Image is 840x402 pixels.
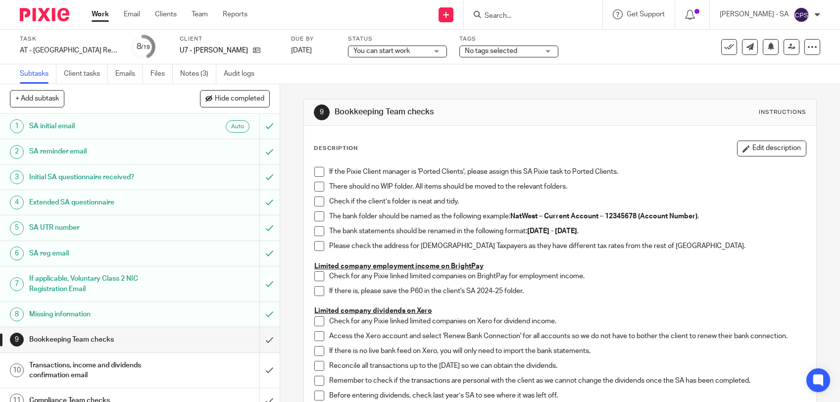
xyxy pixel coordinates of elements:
[180,35,279,43] label: Client
[314,307,432,314] u: Limited company dividends on Xero
[29,307,176,322] h1: Missing information
[29,332,176,347] h1: Bookkeeping Team checks
[226,120,249,133] div: Auto
[200,90,270,107] button: Hide completed
[10,333,24,347] div: 9
[29,195,176,210] h1: Extended SA questionnaire
[329,211,806,221] p: The bank folder should be named as the following example: .
[759,108,806,116] div: Instructions
[10,196,24,209] div: 4
[180,46,248,55] p: U7 - [PERSON_NAME]
[329,286,806,296] p: If there is, please save the P60 in the client's SA 2024-25 folder.
[29,119,176,134] h1: SA initial email
[291,35,336,43] label: Due by
[10,307,24,321] div: 8
[329,391,806,401] p: Before entering dividends, check last year’s SA to see where it was left off.
[20,64,56,84] a: Subtasks
[10,363,24,377] div: 10
[465,48,517,54] span: No tags selected
[335,107,581,117] h1: Bookkeeping Team checks
[180,64,216,84] a: Notes (3)
[329,316,806,326] p: Check for any Pixie linked limited companies on Xero for dividend income.
[329,167,806,177] p: If the Pixie Client manager is 'Ported Clients', please assign this SA Pixie task to Ported Clients.
[329,361,806,371] p: Reconcile all transactions up to the [DATE] so we can obtain the dividends.
[20,46,119,55] div: AT - SA Return - PE 05-04-2025
[329,226,806,236] p: The bank statements should be renamed in the following format: .
[20,8,69,21] img: Pixie
[29,271,176,297] h1: If applicable, Voluntary Class 2 NIC Registration Email
[720,9,789,19] p: [PERSON_NAME] - SA
[314,104,330,120] div: 9
[137,41,150,52] div: 8
[10,170,24,184] div: 3
[329,271,806,281] p: Check for any Pixie linked limited companies on BrightPay for employment income.
[92,9,109,19] a: Work
[29,358,176,383] h1: Transactions, income and dividends confirmation email
[10,119,24,133] div: 1
[29,144,176,159] h1: SA reminder email
[484,12,573,21] input: Search
[215,95,264,103] span: Hide completed
[29,170,176,185] h1: Initial SA questionnaire received?
[329,346,806,356] p: If there is no live bank feed on Xero, you will only need to import the bank statements.
[29,220,176,235] h1: SA UTR number
[329,376,806,386] p: Remember to check if the transactions are personal with the client as we cannot change the divide...
[150,64,173,84] a: Files
[10,221,24,235] div: 5
[20,46,119,55] div: AT - [GEOGRAPHIC_DATA] Return - PE [DATE]
[10,277,24,291] div: 7
[29,246,176,261] h1: SA reg email
[291,47,312,54] span: [DATE]
[124,9,140,19] a: Email
[10,145,24,159] div: 2
[348,35,447,43] label: Status
[192,9,208,19] a: Team
[329,331,806,341] p: Access the Xero account and select 'Renew Bank Connection' for all accounts so we do not have to ...
[329,182,806,192] p: There should no WIP folder. All items should be moved to the relevant folders.
[527,228,577,235] strong: [DATE] - [DATE]
[115,64,143,84] a: Emails
[627,11,665,18] span: Get Support
[141,45,150,50] small: /19
[510,213,697,220] strong: NatWest – Current Account – 12345678 (Account Number)
[10,247,24,260] div: 6
[64,64,108,84] a: Client tasks
[353,48,410,54] span: You can start work
[224,64,262,84] a: Audit logs
[10,90,64,107] button: + Add subtask
[155,9,177,19] a: Clients
[459,35,558,43] label: Tags
[223,9,247,19] a: Reports
[20,35,119,43] label: Task
[314,263,484,270] u: Limited company employment income on BrightPay
[329,197,806,206] p: Check if the client’s folder is neat and tidy.
[314,145,358,152] p: Description
[793,7,809,23] img: svg%3E
[737,141,806,156] button: Edit description
[329,241,806,251] p: Please check the address for [DEMOGRAPHIC_DATA] Taxpayers as they have different tax rates from t...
